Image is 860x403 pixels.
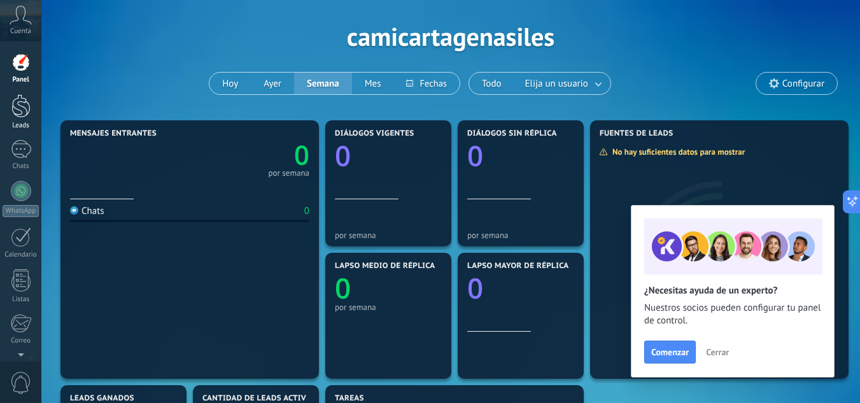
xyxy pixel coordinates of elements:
text: 0 [467,269,483,307]
div: No hay suficientes datos para mostrar [599,146,754,157]
div: por semana [467,230,574,240]
span: Nuestros socios pueden configurar tu panel de control. [644,302,821,327]
div: Correo [3,337,39,345]
button: Hoy [209,73,251,94]
span: Fuentes de leads [600,129,673,138]
span: Diálogos vigentes [335,129,414,138]
text: 0 [335,136,351,174]
span: Diálogos sin réplica [467,129,557,138]
img: Chats [70,206,78,215]
text: 0 [294,137,309,173]
button: Cerrar [700,343,735,362]
span: Comenzar [651,348,689,357]
button: Todo [469,73,514,94]
div: por semana [335,230,442,240]
text: 0 [467,136,483,174]
button: Fechas [393,73,459,94]
div: por semana [268,170,309,176]
h2: ¿Necesitas ayuda de un experto? [644,285,821,297]
div: WhatsApp [3,205,39,217]
span: Mensajes entrantes [70,129,157,138]
div: Listas [3,295,39,304]
button: Elija un usuario [514,73,610,94]
button: Comenzar [644,341,696,364]
span: Tareas [335,394,364,403]
button: Semana [294,73,352,94]
span: Configurar [782,78,824,89]
div: Panel [3,76,39,84]
span: Lapso mayor de réplica [467,262,568,271]
button: Mes [352,73,394,94]
span: Elija un usuario [523,75,591,92]
span: Cerrar [706,348,729,357]
div: 0 [304,205,309,217]
text: 0 [335,269,351,307]
span: Cuenta [10,27,31,36]
div: Leads [3,122,39,130]
span: Cantidad de leads activos [202,394,316,403]
span: Leads ganados [70,394,134,403]
div: Chats [70,205,104,217]
div: Calendario [3,251,39,259]
a: 0 [190,137,309,173]
div: por semana [335,302,442,312]
span: Lapso medio de réplica [335,262,435,271]
div: Chats [3,162,39,171]
button: Ayer [251,73,294,94]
